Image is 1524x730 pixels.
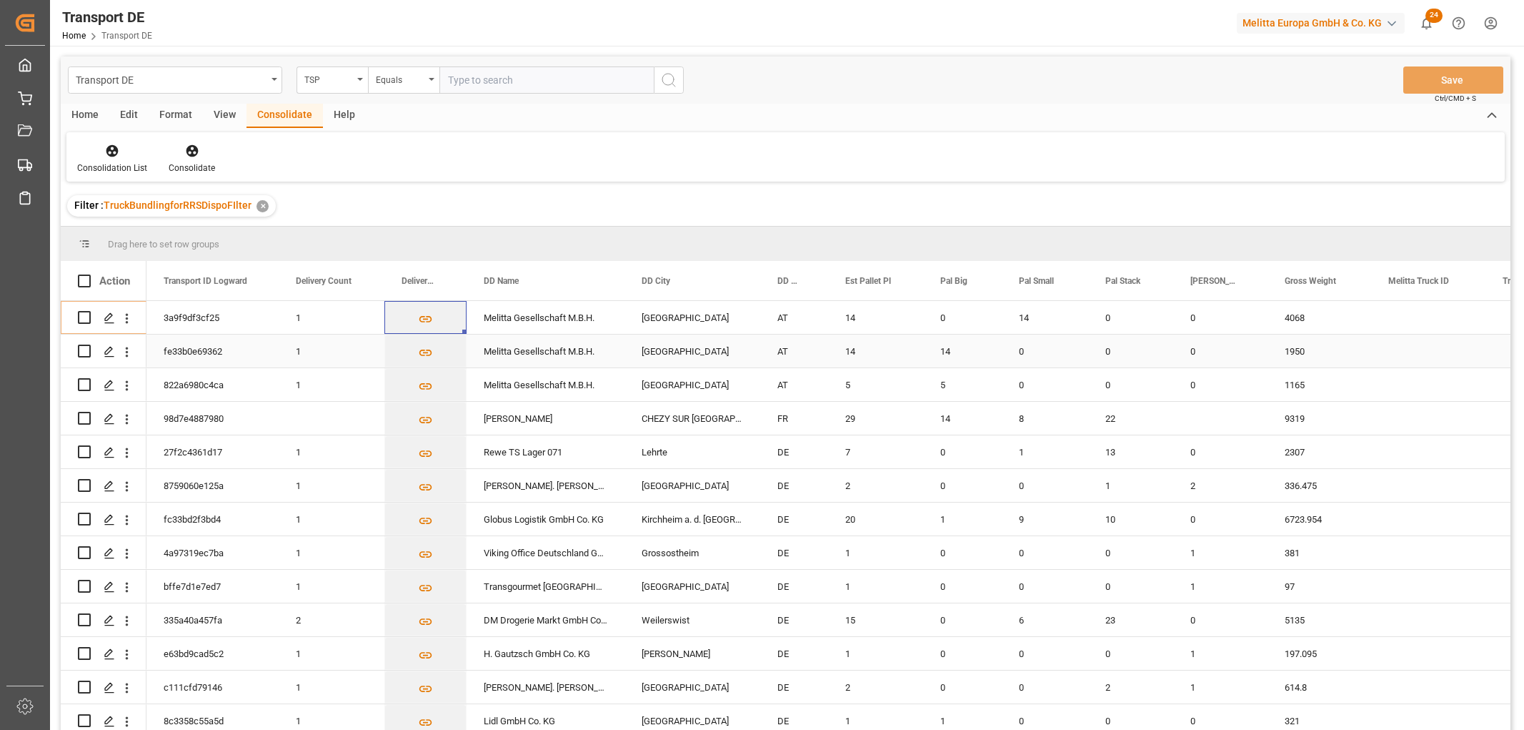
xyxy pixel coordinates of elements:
[624,469,760,502] div: [GEOGRAPHIC_DATA]
[1267,603,1371,636] div: 5135
[1002,637,1088,670] div: 0
[1403,66,1503,94] button: Save
[760,435,828,468] div: DE
[279,671,384,704] div: 1
[624,368,760,401] div: [GEOGRAPHIC_DATA]
[828,469,923,502] div: 2
[828,536,923,569] div: 1
[467,335,624,368] div: Melitta Gesellschaft M.B.H.
[296,276,352,286] span: Delivery Count
[1267,402,1371,435] div: 9319
[61,335,146,368] div: Press SPACE to select this row.
[760,570,828,603] div: DE
[1173,503,1267,536] div: 0
[279,335,384,368] div: 1
[654,66,684,94] button: search button
[1267,301,1371,334] div: 4068
[61,503,146,536] div: Press SPACE to select this row.
[1190,276,1237,286] span: [PERSON_NAME]
[1267,435,1371,468] div: 2307
[760,469,828,502] div: DE
[828,570,923,603] div: 1
[402,276,437,286] span: Delivery List
[760,301,828,334] div: AT
[1019,276,1054,286] span: Pal Small
[624,402,760,435] div: CHEZY SUR [GEOGRAPHIC_DATA]
[146,335,279,368] div: fe33b0e69362
[1267,469,1371,502] div: 336.475
[279,435,384,468] div: 1
[61,536,146,570] div: Press SPACE to select this row.
[624,671,760,704] div: [GEOGRAPHIC_DATA]
[1267,671,1371,704] div: 614.8
[1088,435,1173,468] div: 13
[1267,536,1371,569] div: 381
[624,536,760,569] div: Grossostheim
[484,276,519,286] span: DD Name
[1088,301,1173,334] div: 0
[467,368,624,401] div: Melitta Gesellschaft M.B.H.
[146,503,279,536] div: fc33bd2f3bd4
[1267,637,1371,670] div: 197.095
[108,239,219,250] span: Drag here to set row groups
[828,671,923,704] div: 2
[467,671,624,704] div: [PERSON_NAME]. [PERSON_NAME] GmbH
[923,637,1002,670] div: 0
[828,402,923,435] div: 29
[146,368,279,401] div: 822a6980c4ca
[1267,570,1371,603] div: 97
[828,301,923,334] div: 14
[1173,603,1267,636] div: 0
[61,435,146,469] div: Press SPACE to select this row.
[1088,402,1173,435] div: 22
[1173,637,1267,670] div: 1
[467,301,624,334] div: Melitta Gesellschaft M.B.H.
[61,637,146,671] div: Press SPACE to select this row.
[923,368,1002,401] div: 5
[828,368,923,401] div: 5
[323,104,366,128] div: Help
[760,603,828,636] div: DE
[1002,368,1088,401] div: 0
[760,402,828,435] div: FR
[104,199,251,211] span: TruckBundlingforRRSDispoFIlter
[68,66,282,94] button: open menu
[923,503,1002,536] div: 1
[1002,301,1088,334] div: 14
[828,637,923,670] div: 1
[1002,603,1088,636] div: 6
[1267,368,1371,401] div: 1165
[61,368,146,402] div: Press SPACE to select this row.
[297,66,368,94] button: open menu
[146,637,279,670] div: e63bd9cad5c2
[467,503,624,536] div: Globus Logistik GmbH Co. KG
[923,603,1002,636] div: 0
[760,368,828,401] div: AT
[828,335,923,368] div: 14
[61,671,146,704] div: Press SPACE to select this row.
[1088,335,1173,368] div: 0
[1237,13,1405,34] div: Melitta Europa GmbH & Co. KG
[1388,276,1449,286] span: Melitta Truck ID
[1088,368,1173,401] div: 0
[624,335,760,368] div: [GEOGRAPHIC_DATA]
[1435,93,1476,104] span: Ctrl/CMD + S
[1002,671,1088,704] div: 0
[1002,536,1088,569] div: 0
[62,31,86,41] a: Home
[828,503,923,536] div: 20
[76,70,267,88] div: Transport DE
[99,275,130,287] div: Action
[1088,503,1173,536] div: 10
[279,469,384,502] div: 1
[845,276,891,286] span: Est Pallet Pl
[760,335,828,368] div: AT
[923,435,1002,468] div: 0
[624,637,760,670] div: [PERSON_NAME]
[1173,536,1267,569] div: 1
[467,570,624,603] div: Transgourmet [GEOGRAPHIC_DATA]
[246,104,323,128] div: Consolidate
[1088,469,1173,502] div: 1
[368,66,439,94] button: open menu
[1088,671,1173,704] div: 2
